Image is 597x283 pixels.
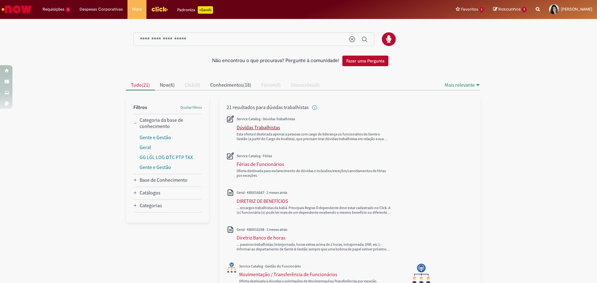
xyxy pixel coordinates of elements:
div: Padroniza [177,6,213,14]
span: 1 [66,7,70,12]
span: Despesas Corporativas [80,6,123,12]
img: click_logo_yellow_360x200.png [151,4,168,14]
span: More [132,6,142,12]
span: [PERSON_NAME] [561,7,592,12]
span: Favoritos [461,6,478,12]
p: +GenAi [198,6,213,14]
h2: Não encontrou o que procurava? Pergunte à comunidade! [212,58,339,64]
button: Fazer uma Pergunta [342,56,388,66]
span: 1 [522,7,526,12]
span: Rascunhos [498,6,521,12]
span: 1 [479,7,484,12]
span: Requisições [43,6,64,12]
img: ServiceNow [1,3,33,16]
a: Rascunhos [493,7,526,12]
